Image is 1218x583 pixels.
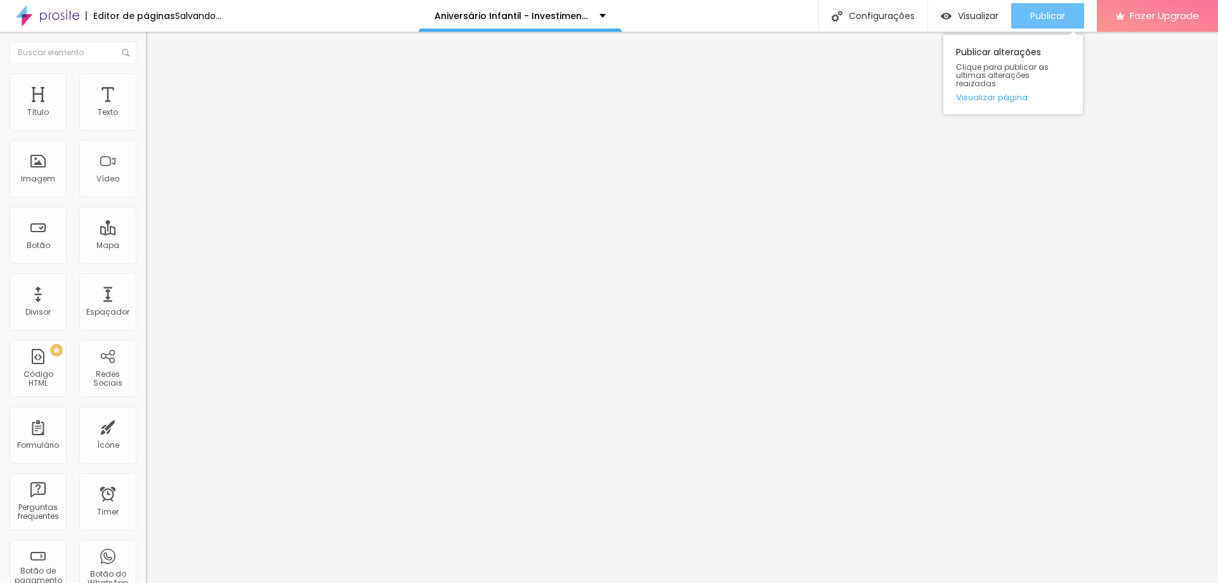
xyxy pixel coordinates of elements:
div: Título [27,108,49,117]
div: Divisor [25,308,51,317]
div: Vídeo [96,174,119,183]
span: Clique para publicar as ultimas alterações reaizadas [956,63,1070,88]
div: Imagem [21,174,55,183]
span: Fazer Upgrade [1130,10,1199,21]
div: Formulário [17,441,59,450]
div: Espaçador [86,308,129,317]
a: Visualizar página [956,93,1070,102]
iframe: Editor [146,32,1218,583]
div: Publicar alterações [943,35,1083,114]
button: Publicar [1011,3,1084,29]
div: Redes Sociais [82,370,133,388]
p: Aniversário Infantil - Investimento. [435,11,590,20]
div: Ícone [97,441,119,450]
div: Salvando... [175,11,221,20]
input: Buscar elemento [10,41,136,64]
div: Código HTML [13,370,63,388]
img: Icone [832,11,842,22]
button: Visualizar [928,3,1011,29]
img: view-1.svg [941,11,952,22]
span: Publicar [1030,11,1065,21]
div: Mapa [96,241,119,250]
span: Visualizar [958,11,999,21]
div: Editor de páginas [86,11,175,20]
div: Perguntas frequentes [13,503,63,521]
div: Texto [98,108,118,117]
div: Botão [27,241,50,250]
div: Timer [97,508,119,516]
img: Icone [122,49,129,56]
